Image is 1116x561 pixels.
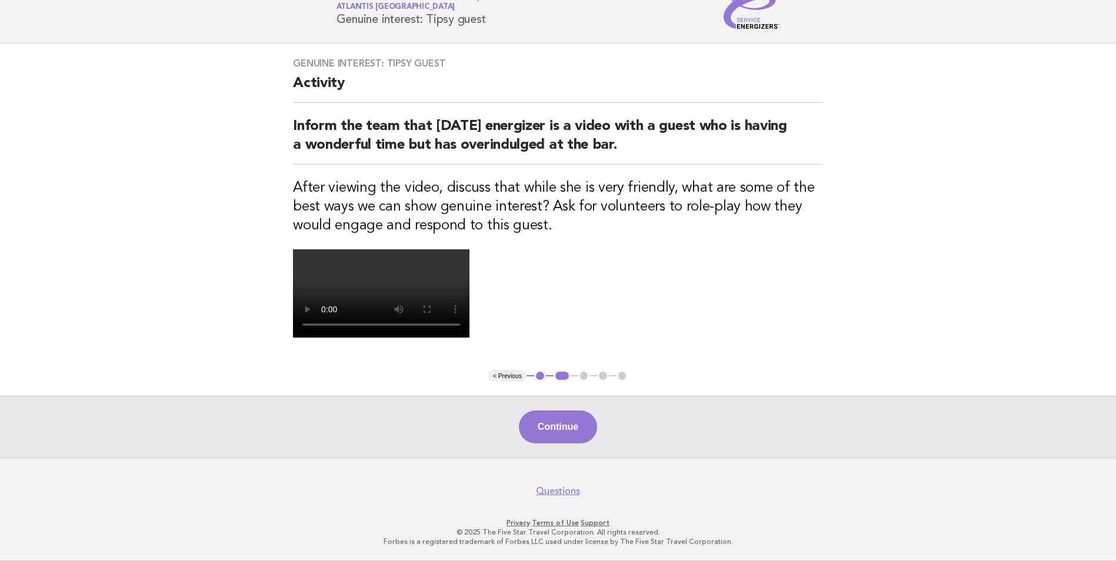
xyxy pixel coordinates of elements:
[337,4,455,11] span: Atlantis [GEOGRAPHIC_DATA]
[532,519,579,527] a: Terms of Use
[293,74,823,103] h2: Activity
[519,410,597,443] button: Continue
[198,537,918,546] p: Forbes is a registered trademark of Forbes LLC used under license by The Five Star Travel Corpora...
[534,370,546,382] button: 1
[293,117,823,165] h2: Inform the team that [DATE] energizer is a video with a guest who is having a wonderful time but ...
[581,519,609,527] a: Support
[198,527,918,537] p: © 2025 The Five Star Travel Corporation. All rights reserved.
[293,58,823,69] h3: Genuine interest: Tipsy guest
[293,179,823,235] h3: After viewing the video, discuss that while she is very friendly, what are some of the best ways ...
[536,485,580,497] a: Questions
[554,370,571,382] button: 2
[198,518,918,527] p: · ·
[488,370,527,382] button: < Previous
[507,519,530,527] a: Privacy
